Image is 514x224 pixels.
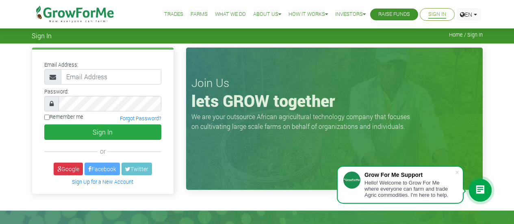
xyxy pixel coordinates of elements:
[378,10,410,19] a: Raise Funds
[54,163,83,175] a: Google
[191,112,415,131] p: We are your outsource African agricultural technology company that focuses on cultivating large s...
[44,88,69,96] label: Password:
[191,76,477,90] h3: Join Us
[120,115,161,122] a: Forgot Password?
[44,115,50,120] input: Remember me
[44,124,161,140] button: Sign In
[72,178,133,185] a: Sign Up for a New Account
[364,180,455,198] div: Hello! Welcome to Grow For Me where everyone can farm and trade Agric commodities. I'm here to help.
[164,10,183,19] a: Trades
[61,69,161,85] input: Email Address
[288,10,328,19] a: How it Works
[449,32,483,38] span: Home / Sign In
[44,61,78,69] label: Email Address:
[215,10,246,19] a: What We Do
[191,10,208,19] a: Farms
[253,10,281,19] a: About Us
[456,8,481,21] a: EN
[191,91,477,111] h1: lets GROW together
[44,113,83,121] label: Remember me
[32,32,52,39] span: Sign In
[335,10,366,19] a: Investors
[428,10,446,19] a: Sign In
[44,146,161,156] div: or
[364,172,455,178] div: Grow For Me Support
